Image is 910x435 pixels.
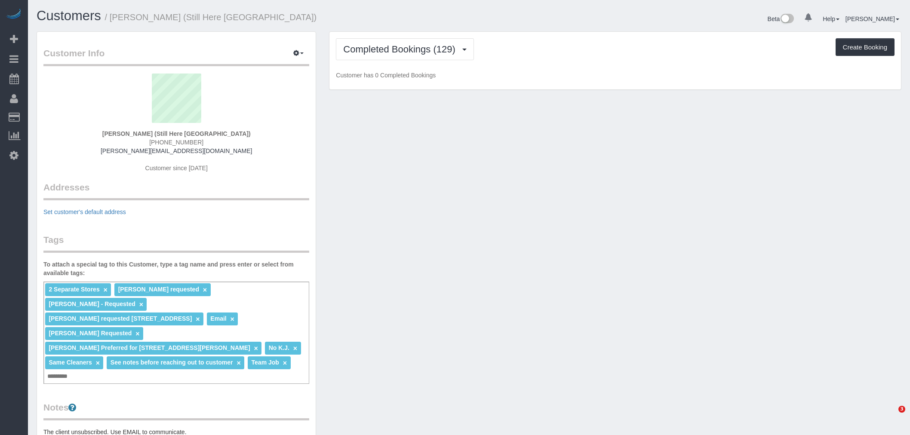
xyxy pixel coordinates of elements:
[43,233,309,253] legend: Tags
[43,401,309,420] legend: Notes
[252,359,279,366] span: Team Job
[49,359,92,366] span: Same Cleaners
[210,315,226,322] span: Email
[780,14,794,25] img: New interface
[293,345,297,352] a: ×
[43,208,126,215] a: Set customer's default address
[43,47,309,66] legend: Customer Info
[104,286,108,294] a: ×
[203,286,207,294] a: ×
[336,71,895,80] p: Customer has 0 Completed Bookings
[139,301,143,308] a: ×
[37,8,101,23] a: Customers
[336,38,474,60] button: Completed Bookings (129)
[231,316,234,323] a: ×
[111,359,233,366] span: See notes before reaching out to customer
[283,359,287,367] a: ×
[105,12,317,22] small: / [PERSON_NAME] (Still Here [GEOGRAPHIC_DATA])
[269,344,289,351] span: No K.J.
[49,330,132,337] span: [PERSON_NAME] Requested
[149,139,203,146] span: [PHONE_NUMBER]
[237,359,240,367] a: ×
[135,330,139,337] a: ×
[768,15,794,22] a: Beta
[845,15,899,22] a: [PERSON_NAME]
[101,147,252,154] a: [PERSON_NAME][EMAIL_ADDRESS][DOMAIN_NAME]
[49,315,192,322] span: [PERSON_NAME] requested [STREET_ADDRESS]
[49,286,99,293] span: 2 Separate Stores
[254,345,258,352] a: ×
[49,344,250,351] span: [PERSON_NAME] Preferred for [STREET_ADDRESS][PERSON_NAME]
[836,38,895,56] button: Create Booking
[145,165,208,172] span: Customer since [DATE]
[102,130,251,137] strong: [PERSON_NAME] (Still Here [GEOGRAPHIC_DATA])
[343,44,459,55] span: Completed Bookings (129)
[196,316,200,323] a: ×
[823,15,839,22] a: Help
[881,406,901,426] iframe: Intercom live chat
[96,359,100,367] a: ×
[898,406,905,413] span: 3
[49,300,135,307] span: [PERSON_NAME] - Requested
[118,286,199,293] span: [PERSON_NAME] requested
[43,260,309,277] label: To attach a special tag to this Customer, type a tag name and press enter or select from availabl...
[5,9,22,21] img: Automaid Logo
